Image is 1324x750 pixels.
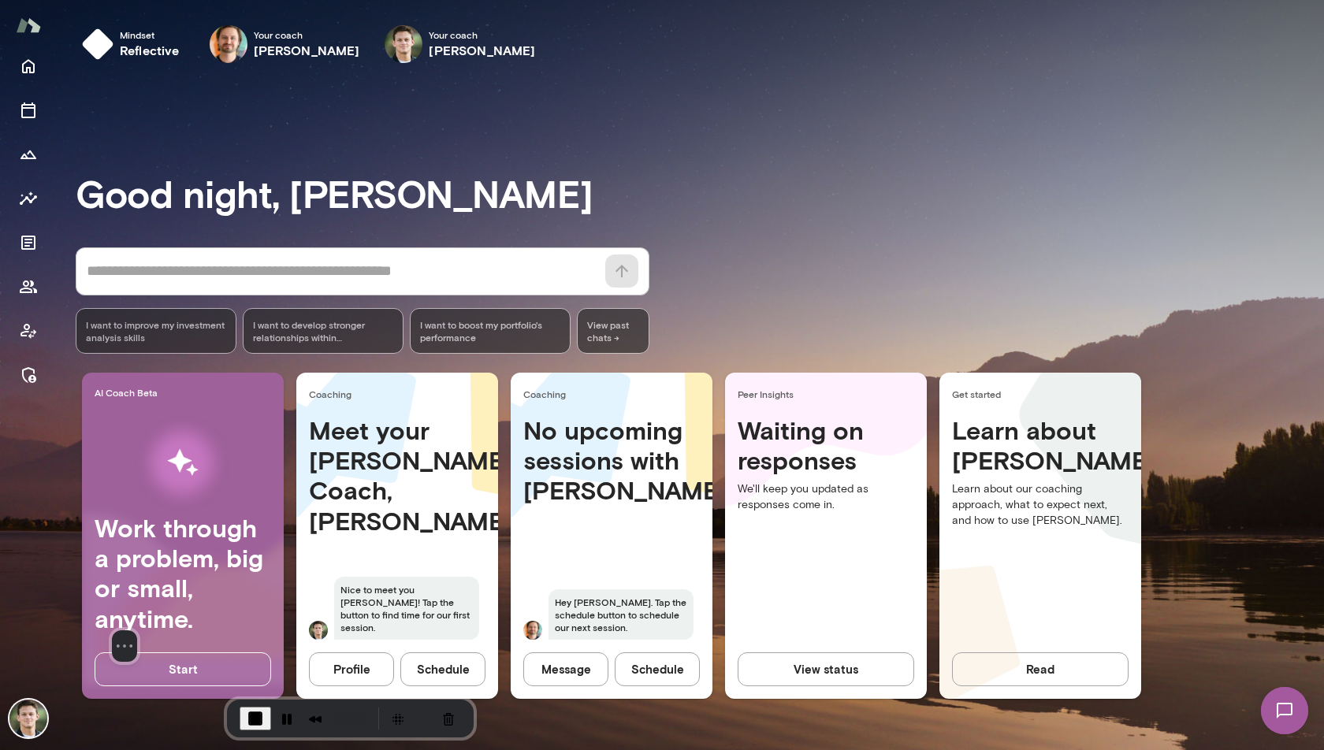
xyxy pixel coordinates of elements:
[374,19,546,69] div: Alex MarcusYour coach[PERSON_NAME]
[76,19,192,69] button: Mindsetreflective
[86,318,226,343] span: I want to improve my investment analysis skills
[577,308,649,354] span: View past chats ->
[13,95,44,126] button: Sessions
[400,652,485,685] button: Schedule
[13,315,44,347] button: Coach app
[952,415,1129,476] h4: Learn about [PERSON_NAME]
[952,481,1129,529] p: Learn about our coaching approach, what to expect next, and how to use [PERSON_NAME].
[95,386,277,399] span: AI Coach Beta
[13,271,44,303] button: Members
[738,415,914,476] h4: Waiting on responses
[120,41,180,60] h6: reflective
[16,10,41,40] img: Mento
[738,481,914,513] p: We'll keep you updated as responses come in.
[420,318,560,343] span: I want to boost my portfolio's performance
[738,652,914,685] button: View status
[523,652,608,685] button: Message
[13,139,44,170] button: Growth Plan
[410,308,571,354] div: I want to boost my portfolio's performance
[76,308,236,354] div: I want to improve my investment analysis skills
[615,652,700,685] button: Schedule
[254,41,360,60] h6: [PERSON_NAME]
[523,415,700,506] h4: No upcoming sessions with [PERSON_NAME]
[549,589,694,640] span: Hey [PERSON_NAME]. Tap the schedule button to schedule our next session.
[120,28,180,41] span: Mindset
[385,25,422,63] img: Alex Marcus
[952,652,1129,685] button: Read
[82,28,113,60] img: mindset
[309,388,492,400] span: Coaching
[429,28,535,41] span: Your coach
[738,388,920,400] span: Peer Insights
[13,50,44,82] button: Home
[523,388,706,400] span: Coaching
[254,28,360,41] span: Your coach
[199,19,371,69] div: Jacob ZukermanYour coach[PERSON_NAME]
[243,308,404,354] div: I want to develop stronger relationships within [PERSON_NAME]
[309,415,485,537] h4: Meet your [PERSON_NAME] Coach, [PERSON_NAME]
[253,318,393,343] span: I want to develop stronger relationships within [PERSON_NAME]
[309,621,328,640] img: Alex Marcus Marcus
[429,41,535,60] h6: [PERSON_NAME]
[210,25,247,63] img: Jacob Zukerman
[13,359,44,391] button: Manage
[309,652,394,685] button: Profile
[334,577,479,640] span: Nice to meet you [PERSON_NAME]! Tap the button to find time for our first session.
[76,171,1324,215] h3: Good night, [PERSON_NAME]
[13,183,44,214] button: Insights
[13,227,44,258] button: Documents
[952,388,1135,400] span: Get started
[113,413,253,513] img: AI Workflows
[523,621,542,640] img: Jacob Zukerman Zukerman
